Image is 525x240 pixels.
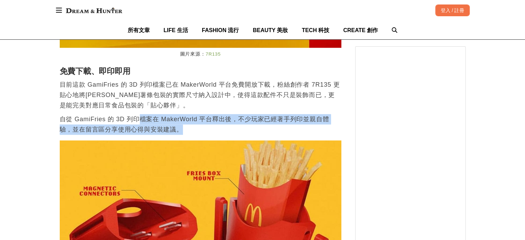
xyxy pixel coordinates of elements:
[343,21,378,39] a: CREATE 創作
[253,21,288,39] a: BEAUTY 美妝
[60,79,341,111] p: 目前這款 GamiFries 的 3D 列印檔案已在 MakerWorld 平台免費開放下載，粉絲創作者 7R135 更貼心地將[PERSON_NAME]薯條包裝的實際尺寸納入設計中，使得這款配...
[128,21,150,39] a: 所有文章
[60,48,341,61] figcaption: 圖片來源：
[253,27,288,33] span: BEAUTY 美妝
[435,4,470,16] div: 登入 / 註冊
[343,27,378,33] span: CREATE 創作
[302,21,329,39] a: TECH 科技
[60,114,341,135] p: 自從 GamiFries 的 3D 列印檔案在 MakerWorld 平台釋出後，不少玩家已經著手列印並親自體驗，並在留言區分享使用心得與安裝建議。
[62,4,126,17] img: Dream & Hunter
[164,27,188,33] span: LIFE 生活
[202,27,239,33] span: FASHION 流行
[302,27,329,33] span: TECH 科技
[164,21,188,39] a: LIFE 生活
[128,27,150,33] span: 所有文章
[202,21,239,39] a: FASHION 流行
[206,51,221,57] a: 7R135
[60,67,130,76] strong: 免費下載、即印即用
